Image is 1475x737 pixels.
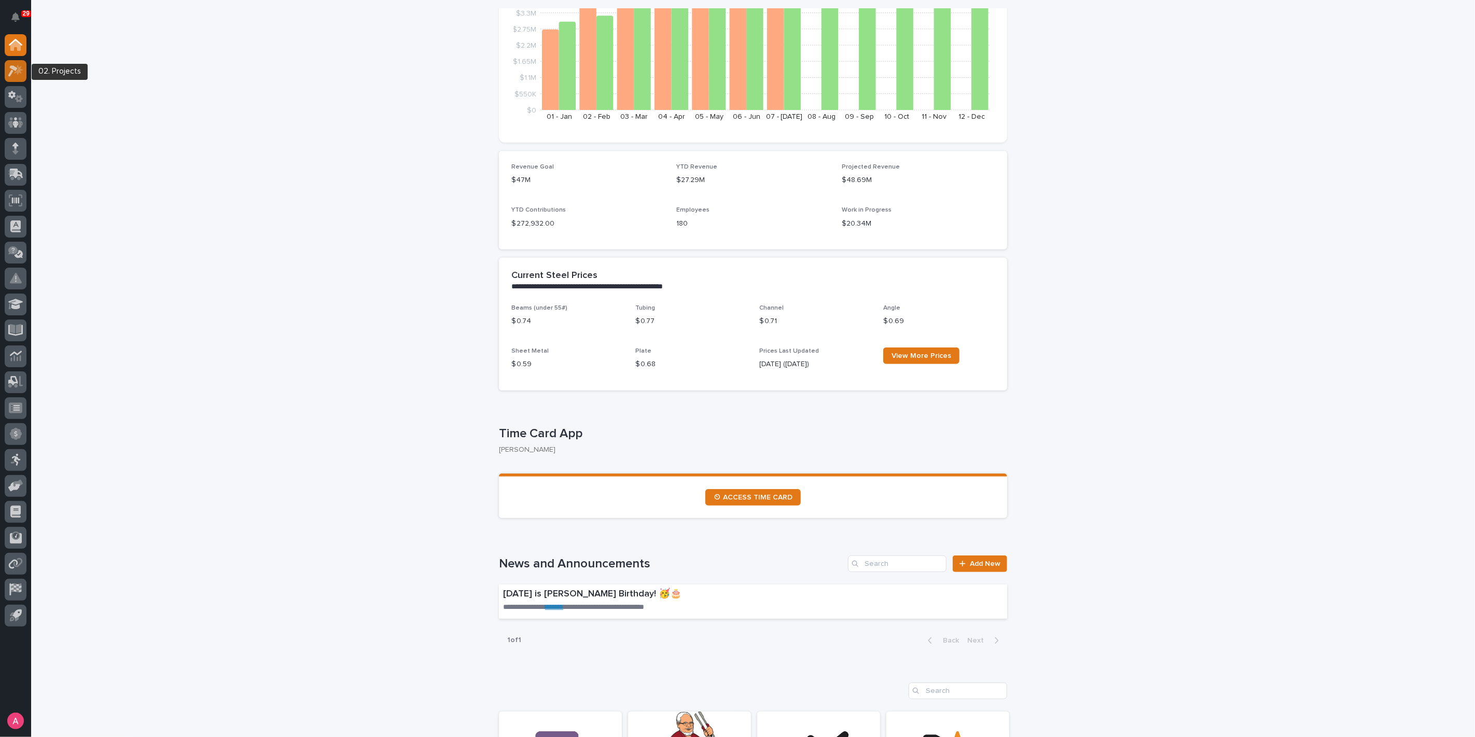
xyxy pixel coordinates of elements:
[883,347,959,364] a: View More Prices
[520,75,536,82] tspan: $1.1M
[759,348,819,354] span: Prices Last Updated
[963,636,1007,645] button: Next
[635,305,655,311] span: Tubing
[23,10,30,17] p: 29
[499,426,1003,441] p: Time Card App
[883,305,900,311] span: Angle
[5,6,26,28] button: Notifications
[958,113,985,120] text: 12 - Dec
[513,59,536,66] tspan: $1.65M
[920,636,963,645] button: Back
[547,113,572,120] text: 01 - Jan
[759,359,871,370] p: [DATE] ([DATE])
[511,359,623,370] p: $ 0.59
[937,637,959,644] span: Back
[759,316,871,327] p: $ 0.71
[511,270,597,282] h2: Current Steel Prices
[516,42,536,49] tspan: $2.2M
[511,175,664,186] p: $47M
[714,494,792,501] span: ⏲ ACCESS TIME CARD
[511,305,567,311] span: Beams (under 55#)
[892,352,951,359] span: View More Prices
[635,316,747,327] p: $ 0.77
[499,446,999,454] p: [PERSON_NAME]
[13,12,26,29] div: Notifications29
[511,207,566,213] span: YTD Contributions
[511,218,664,229] p: $ 272,932.00
[705,489,801,506] a: ⏲ ACCESS TIME CARD
[883,316,995,327] p: $ 0.69
[503,589,865,600] p: [DATE] is [PERSON_NAME] Birthday! 🥳🎂
[970,560,1000,567] span: Add New
[842,164,900,170] span: Projected Revenue
[848,555,947,572] input: Search
[967,637,990,644] span: Next
[635,359,747,370] p: $ 0.68
[499,557,844,572] h1: News and Announcements
[583,113,610,120] text: 02 - Feb
[842,207,892,213] span: Work in Progress
[884,113,909,120] text: 10 - Oct
[677,218,830,229] p: 180
[620,113,648,120] text: 03 - Mar
[842,218,995,229] p: $20.34M
[516,10,536,17] tspan: $3.3M
[527,107,536,114] tspan: $0
[953,555,1007,572] a: Add New
[658,113,685,120] text: 04 - Apr
[766,113,803,120] text: 07 - [DATE]
[499,628,530,653] p: 1 of 1
[842,175,995,186] p: $48.69M
[512,26,536,33] tspan: $2.75M
[511,316,623,327] p: $ 0.74
[514,91,536,98] tspan: $550K
[695,113,723,120] text: 05 - May
[677,207,710,213] span: Employees
[677,175,830,186] p: $27.29M
[808,113,836,120] text: 08 - Aug
[759,305,784,311] span: Channel
[635,348,651,354] span: Plate
[511,348,549,354] span: Sheet Metal
[5,710,26,732] button: users-avatar
[677,164,718,170] span: YTD Revenue
[922,113,947,120] text: 11 - Nov
[909,683,1007,699] input: Search
[511,164,554,170] span: Revenue Goal
[845,113,874,120] text: 09 - Sep
[733,113,760,120] text: 06 - Jun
